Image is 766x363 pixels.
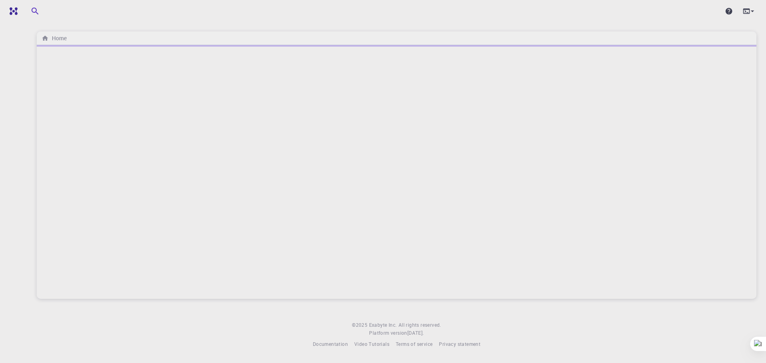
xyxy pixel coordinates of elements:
nav: breadcrumb [40,34,68,43]
span: Terms of service [396,341,432,347]
span: Privacy statement [439,341,480,347]
span: © 2025 [352,321,369,329]
span: Exabyte Inc. [369,322,397,328]
span: [DATE] . [407,330,424,336]
a: Privacy statement [439,340,480,348]
img: logo [6,7,18,15]
a: [DATE]. [407,329,424,337]
a: Exabyte Inc. [369,321,397,329]
span: All rights reserved. [399,321,441,329]
span: Video Tutorials [354,341,389,347]
h6: Home [49,34,67,43]
a: Terms of service [396,340,432,348]
span: Documentation [313,341,348,347]
span: Platform version [369,329,407,337]
a: Documentation [313,340,348,348]
a: Video Tutorials [354,340,389,348]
